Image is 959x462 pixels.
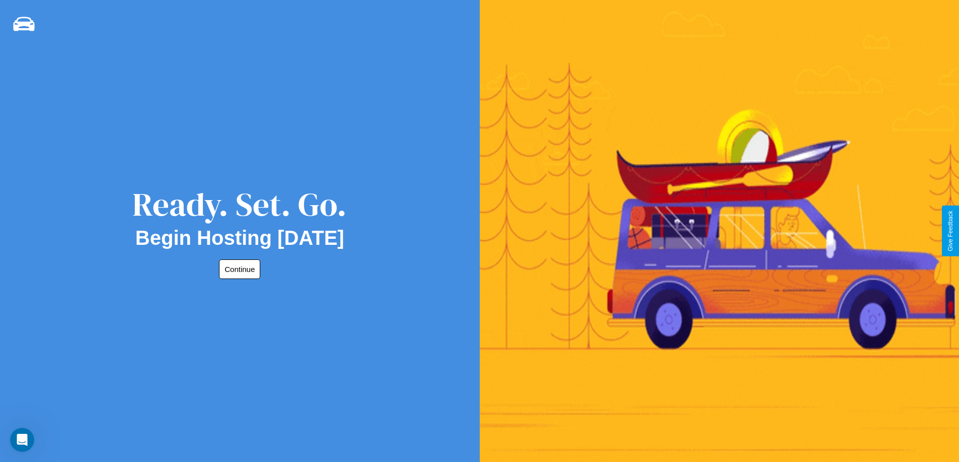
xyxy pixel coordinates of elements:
div: Give Feedback [947,211,954,251]
h2: Begin Hosting [DATE] [135,227,344,249]
button: Continue [219,259,260,279]
iframe: Intercom live chat [10,428,34,452]
div: Ready. Set. Go. [132,182,347,227]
